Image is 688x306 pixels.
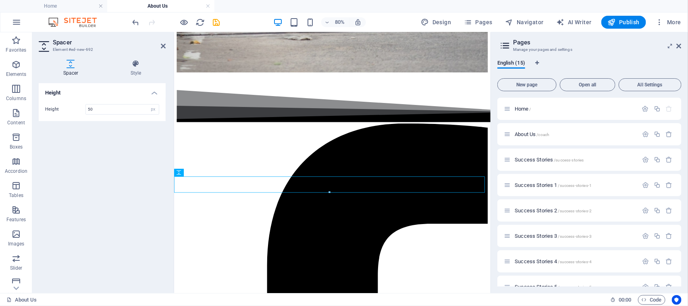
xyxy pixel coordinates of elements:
[608,18,640,26] span: Publish
[321,17,350,27] button: 80%
[512,259,638,264] div: Success Stories 4/success-stories-4
[512,233,638,239] div: Success Stories 3/success-stories-3
[212,18,221,27] i: Save (Ctrl+S)
[333,17,346,27] h6: 80%
[622,82,678,87] span: All Settings
[558,260,592,264] span: /success-stories-4
[512,284,638,289] div: Success Stories 5/success-stories-5
[656,18,681,26] span: More
[512,157,638,162] div: Success Stories/success-stories
[654,105,661,112] div: Duplicate
[497,78,557,91] button: New page
[666,105,673,112] div: The startpage cannot be deleted
[654,131,661,138] div: Duplicate
[642,207,649,214] div: Settings
[558,183,592,188] span: /success-stories-1
[642,182,649,189] div: Settings
[624,297,626,303] span: :
[642,131,649,138] div: Settings
[642,283,649,290] div: Settings
[666,283,673,290] div: Remove
[418,16,455,29] button: Design
[654,207,661,214] div: Duplicate
[505,18,544,26] span: Navigator
[421,18,451,26] span: Design
[553,16,595,29] button: AI Writer
[10,144,23,150] p: Boxes
[558,209,592,213] span: /success-stories-2
[554,158,584,162] span: /success-stories
[46,17,107,27] img: Editor Logo
[9,192,23,199] p: Tables
[195,17,205,27] button: reload
[39,60,106,77] h4: Spacer
[515,182,592,188] span: Click to open page
[672,295,682,305] button: Usercentrics
[654,233,661,239] div: Duplicate
[501,82,553,87] span: New page
[642,105,649,112] div: Settings
[654,182,661,189] div: Duplicate
[642,258,649,265] div: Settings
[515,106,531,112] span: Click to open page
[638,295,665,305] button: Code
[530,107,531,111] span: /
[601,16,646,29] button: Publish
[39,83,166,98] h4: Height
[515,131,549,137] span: Click to open page
[131,17,141,27] button: undo
[536,132,549,137] span: /coach
[654,156,661,163] div: Duplicate
[179,17,189,27] button: Click here to leave preview mode and continue editing
[512,132,638,137] div: About Us/coach
[212,17,221,27] button: save
[513,46,665,53] h3: Manage your pages and settings
[497,60,682,75] div: Language Tabs
[6,95,26,102] p: Columns
[502,16,547,29] button: Navigator
[653,16,684,29] button: More
[196,18,205,27] i: Reload page
[497,58,525,69] span: English (15)
[666,182,673,189] div: Remove
[53,39,166,46] h2: Spacer
[513,39,682,46] h2: Pages
[666,156,673,163] div: Remove
[512,182,638,188] div: Success Stories 1/success-stories-1
[642,156,649,163] div: Settings
[45,107,85,111] label: Height
[642,295,662,305] span: Code
[5,168,27,174] p: Accordion
[515,157,584,163] span: Click to open page
[6,216,26,223] p: Features
[7,119,25,126] p: Content
[131,18,141,27] i: Undo: Add element (Ctrl+Z)
[515,258,592,264] span: Success Stories 4
[6,47,26,53] p: Favorites
[418,16,455,29] div: Design (Ctrl+Alt+Y)
[619,295,631,305] span: 00 00
[464,18,492,26] span: Pages
[515,207,592,214] span: Click to open page
[558,234,592,239] span: /success-stories-3
[666,207,673,214] div: Remove
[563,82,612,87] span: Open all
[8,241,25,247] p: Images
[666,131,673,138] div: Remove
[53,46,150,53] h3: Element #ed-new-692
[619,78,682,91] button: All Settings
[654,283,661,290] div: Duplicate
[610,295,632,305] h6: Session time
[557,18,592,26] span: AI Writer
[642,233,649,239] div: Settings
[107,2,214,10] h4: About Us
[461,16,495,29] button: Pages
[106,60,166,77] h4: Style
[666,258,673,265] div: Remove
[515,233,592,239] span: Click to open page
[654,258,661,265] div: Duplicate
[10,265,23,271] p: Slider
[354,19,362,26] i: On resize automatically adjust zoom level to fit chosen device.
[560,78,615,91] button: Open all
[558,285,592,289] span: /success-stories-5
